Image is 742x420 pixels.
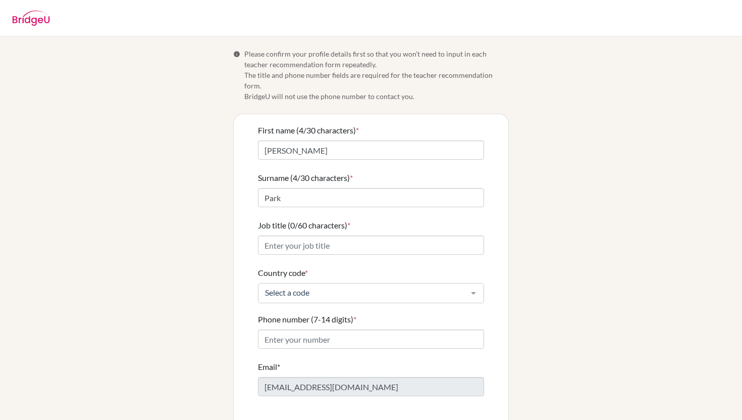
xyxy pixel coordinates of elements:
[258,141,484,160] input: Enter your first name
[12,11,50,26] img: BridgeU logo
[258,361,280,373] label: Email*
[258,188,484,207] input: Enter your surname
[233,51,240,58] span: Info
[244,49,509,102] span: Please confirm your profile details first so that you won’t need to input in each teacher recomme...
[258,267,308,279] label: Country code
[262,288,463,298] span: Select a code
[258,313,356,325] label: Phone number (7-14 digits)
[258,124,359,136] label: First name (4/30 characters)
[258,172,353,184] label: Surname (4/30 characters)
[258,219,350,231] label: Job title (0/60 characters)
[258,236,484,255] input: Enter your job title
[258,330,484,349] input: Enter your number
